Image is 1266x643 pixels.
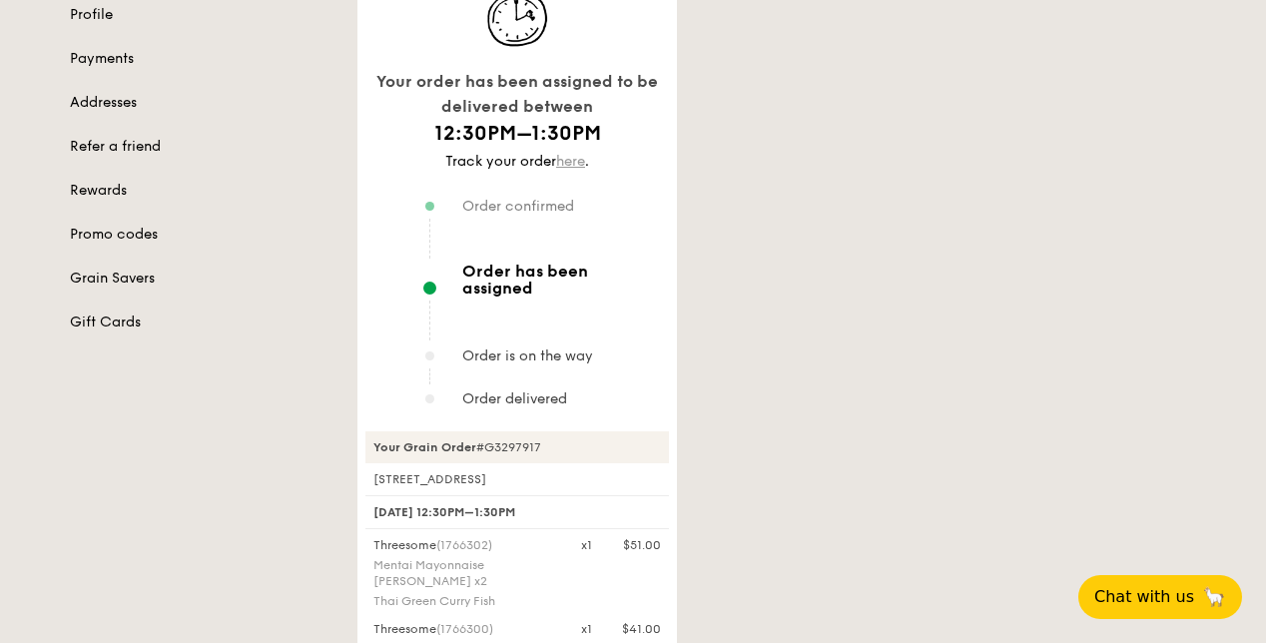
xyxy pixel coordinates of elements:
span: Order confirmed [462,198,574,215]
span: (1766302) [436,538,492,552]
span: (1766300) [436,622,493,636]
span: Chat with us [1094,585,1194,609]
div: Thai Green Curry Fish [373,593,557,609]
div: Track your order . [365,152,669,172]
span: Order is on the way [462,347,593,364]
div: #G3297917 [365,431,669,463]
strong: Your Grain Order [373,440,476,454]
div: $41.00 [622,621,661,637]
span: 🦙 [1202,585,1226,609]
div: Your order has been assigned to be delivered between [365,69,669,120]
a: here [556,153,585,170]
a: Rewards [70,181,333,201]
a: Profile [70,5,333,25]
div: Mentai Mayonnaise [PERSON_NAME] x2 [373,557,557,589]
span: Order delivered [462,390,567,407]
a: Promo codes [70,225,333,245]
a: Payments [70,49,333,69]
div: Threesome [373,537,557,553]
a: Grain Savers [70,269,333,289]
button: Chat with us🦙 [1078,575,1242,619]
div: Threesome [373,621,557,637]
a: Gift Cards [70,313,333,332]
div: $51.00 [623,537,661,553]
div: x1 [581,537,592,553]
a: Refer a friend [70,137,333,157]
a: Addresses [70,93,333,113]
div: [STREET_ADDRESS] [365,471,669,487]
div: [DATE] 12:30PM–1:30PM [365,495,669,529]
span: Order has been assigned [462,263,661,297]
h1: 12:30PM–1:30PM [365,120,669,148]
div: x1 [581,621,592,637]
